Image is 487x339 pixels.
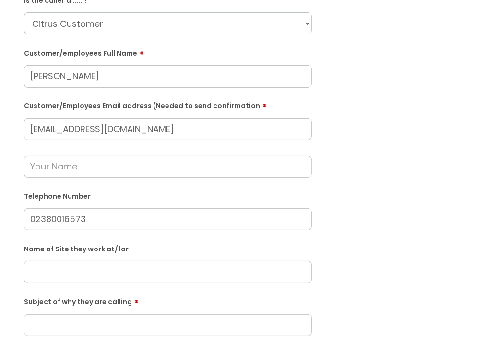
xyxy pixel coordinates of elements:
[24,243,312,253] label: Name of Site they work at/for
[24,294,312,306] label: Subject of why they are calling
[24,156,312,178] input: Your Name
[24,46,312,57] label: Customer/employees Full Name
[24,191,312,201] label: Telephone Number
[24,99,312,110] label: Customer/Employees Email address (Needed to send confirmation
[24,118,312,140] input: Email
